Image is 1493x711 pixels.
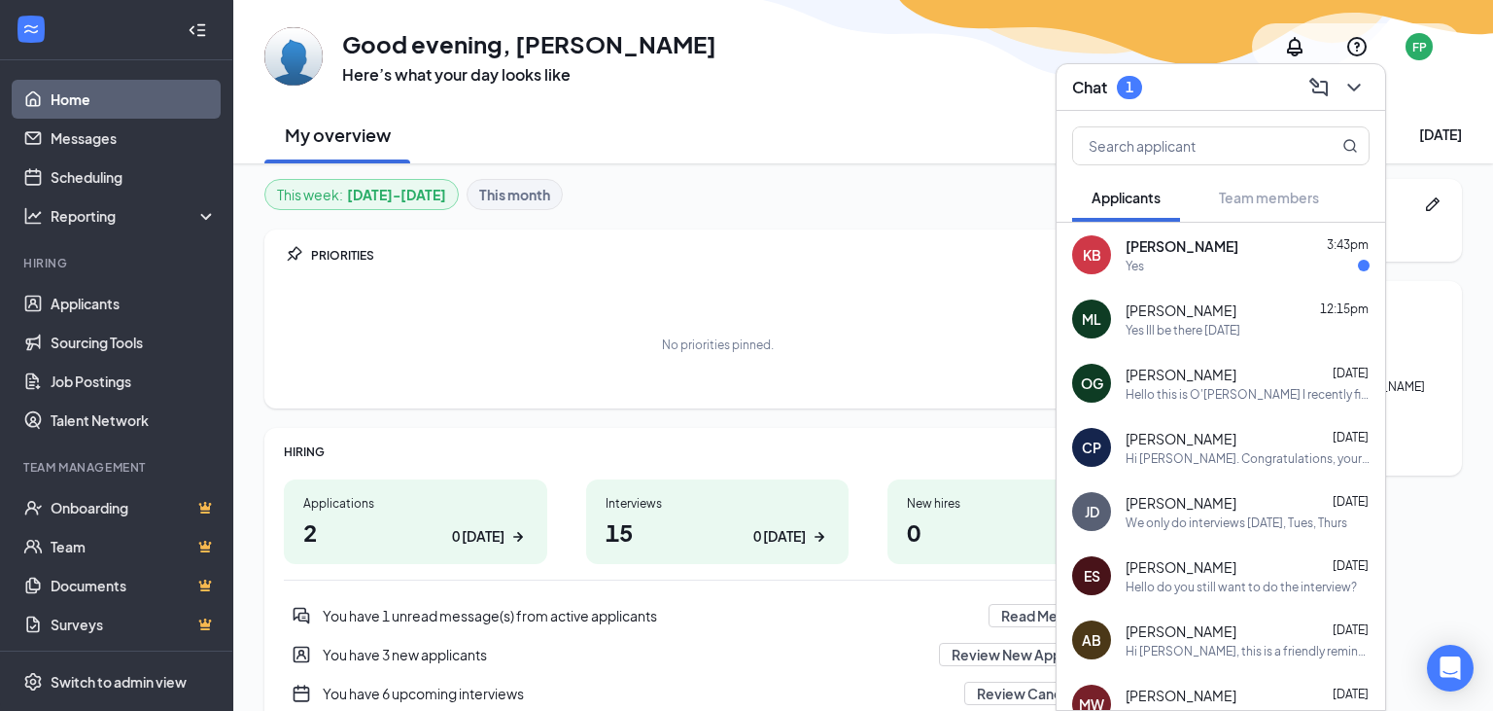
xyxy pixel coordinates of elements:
[292,645,311,664] svg: UserEntity
[1126,386,1370,403] div: Hello this is O'[PERSON_NAME] I recently filled out a application I was wondering if we would be ...
[277,184,446,205] div: This week :
[51,488,217,527] a: OnboardingCrown
[1126,622,1236,641] span: [PERSON_NAME]
[452,526,504,547] div: 0 [DATE]
[1084,566,1100,586] div: ES
[284,245,303,265] svg: Pin
[342,64,716,86] h3: Here’s what your day looks like
[1126,515,1347,531] div: We only do interviews [DATE], Tues, Thurs
[51,323,217,362] a: Sourcing Tools
[51,119,217,158] a: Messages
[1307,76,1331,99] svg: ComposeMessage
[303,515,528,549] h1: 2
[51,284,217,323] a: Applicants
[753,526,806,547] div: 0 [DATE]
[1126,322,1240,338] div: Yes Ill be there [DATE]
[23,672,43,692] svg: Settings
[51,527,217,566] a: TeamCrown
[662,337,774,353] div: No priorities pinned.
[1283,35,1306,58] svg: Notifications
[284,596,1151,635] div: You have 1 unread message(s) from active applicants
[51,566,217,605] a: DocumentsCrown
[1219,189,1319,206] span: Team members
[907,515,1131,549] h1: 0
[1333,687,1369,701] span: [DATE]
[51,362,217,401] a: Job Postings
[1082,630,1101,650] div: AB
[23,255,213,271] div: Hiring
[1345,35,1369,58] svg: QuestionInfo
[1338,72,1370,103] button: ChevronDown
[907,495,1131,512] div: New hires
[1073,127,1303,164] input: Search applicant
[1072,77,1107,98] h3: Chat
[1419,124,1462,144] div: [DATE]
[284,480,547,564] a: Applications20 [DATE]ArrowRight
[1092,189,1161,206] span: Applicants
[23,459,213,476] div: Team Management
[479,184,550,205] b: This month
[1126,643,1370,659] div: Hi [PERSON_NAME], this is a friendly reminder. Please select an interview time slot for your Team...
[323,606,977,625] div: You have 1 unread message(s) from active applicants
[1126,429,1236,448] span: [PERSON_NAME]
[1303,72,1335,103] button: ComposeMessage
[1126,365,1236,384] span: [PERSON_NAME]
[1126,450,1370,467] div: Hi [PERSON_NAME]. Congratulations, your onsite interview with Rally's for Team Member Late Night ...
[1333,622,1369,637] span: [DATE]
[887,480,1151,564] a: New hires00 [DATE]ArrowRight
[264,27,323,86] img: Frank P
[1333,494,1369,509] span: [DATE]
[51,672,187,692] div: Switch to admin view
[606,515,830,549] h1: 15
[989,604,1116,627] button: Read Messages
[1082,438,1101,457] div: CP
[23,206,43,226] svg: Analysis
[284,635,1151,674] div: You have 3 new applicants
[347,184,446,205] b: [DATE] - [DATE]
[311,247,1151,264] div: PRIORITIES
[284,596,1151,635] a: DoubleChatActiveYou have 1 unread message(s) from active applicantsRead MessagesPin
[285,123,391,147] h2: My overview
[51,80,217,119] a: Home
[1083,245,1101,265] div: KB
[342,27,716,60] h1: Good evening, [PERSON_NAME]
[1333,558,1369,573] span: [DATE]
[1427,645,1474,692] div: Open Intercom Messenger
[508,527,528,547] svg: ArrowRight
[586,480,850,564] a: Interviews150 [DATE]ArrowRight
[1327,237,1369,252] span: 3:43pm
[1412,39,1427,55] div: FP
[810,527,829,547] svg: ArrowRight
[1085,502,1099,521] div: JD
[1126,258,1144,274] div: Yes
[303,495,528,512] div: Applications
[1320,302,1369,316] span: 12:15pm
[51,158,217,196] a: Scheduling
[964,682,1116,705] button: Review Candidates
[1126,79,1133,95] div: 1
[1082,309,1101,329] div: ML
[188,20,207,40] svg: Collapse
[1126,301,1236,320] span: [PERSON_NAME]
[51,401,217,440] a: Talent Network
[1126,236,1238,256] span: [PERSON_NAME]
[606,495,830,512] div: Interviews
[1126,686,1236,705] span: [PERSON_NAME]
[1126,493,1236,513] span: [PERSON_NAME]
[323,684,953,703] div: You have 6 upcoming interviews
[1126,579,1357,595] div: Hello do you still want to do the interview?
[284,444,1151,460] div: HIRING
[284,635,1151,674] a: UserEntityYou have 3 new applicantsReview New ApplicantsPin
[1081,373,1103,393] div: OG
[292,606,311,625] svg: DoubleChatActive
[1342,138,1358,154] svg: MagnifyingGlass
[51,605,217,644] a: SurveysCrown
[1333,366,1369,380] span: [DATE]
[1126,557,1236,577] span: [PERSON_NAME]
[1342,76,1366,99] svg: ChevronDown
[1423,195,1442,214] svg: Pen
[1333,430,1369,444] span: [DATE]
[939,643,1116,666] button: Review New Applicants
[51,206,218,226] div: Reporting
[292,684,311,703] svg: CalendarNew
